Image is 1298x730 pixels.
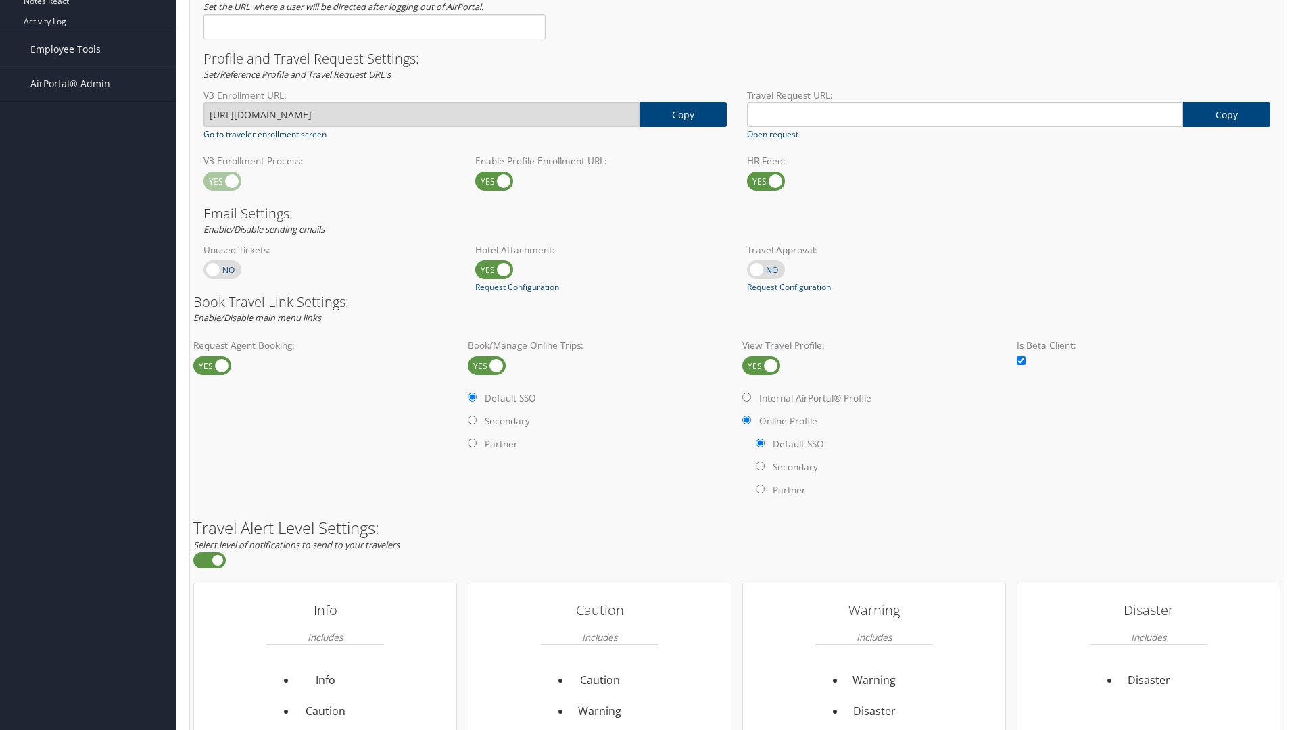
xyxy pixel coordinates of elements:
[773,483,806,497] label: Partner
[203,223,324,235] em: Enable/Disable sending emails
[1090,597,1207,624] h3: Disaster
[747,128,798,141] a: Open request
[582,624,617,650] em: Includes
[773,460,818,474] label: Secondary
[485,391,536,405] label: Default SSO
[30,67,110,101] span: AirPortal® Admin
[193,339,457,352] label: Request Agent Booking:
[857,624,892,650] em: Includes
[571,696,629,727] li: Warning
[475,154,727,168] label: Enable Profile Enrollment URL:
[203,128,327,141] a: Go to traveler enrollment screen
[485,437,518,451] label: Partner
[296,696,355,727] li: Caution
[296,665,355,696] li: Info
[193,312,321,324] em: Enable/Disable main menu links
[747,243,999,257] label: Travel Approval:
[1131,624,1166,650] em: Includes
[30,32,101,66] span: Employee Tools
[203,1,483,13] em: Set the URL where a user will be directed after logging out of AirPortal.
[203,207,1270,220] h3: Email Settings:
[203,68,391,80] em: Set/Reference Profile and Travel Request URL's
[203,89,727,102] label: V3 Enrollment URL:
[759,414,817,428] label: Online Profile
[1017,339,1280,352] label: Is Beta Client:
[773,437,824,451] label: Default SSO
[193,520,1280,536] h2: Travel Alert Level Settings:
[203,154,455,168] label: V3 Enrollment Process:
[266,597,384,624] h3: Info
[742,339,1006,352] label: View Travel Profile:
[747,281,831,293] a: Request Configuration
[193,295,1280,309] h3: Book Travel Link Settings:
[1183,102,1270,127] a: copy
[747,154,999,168] label: HR Feed:
[541,597,658,624] h3: Caution
[845,665,904,696] li: Warning
[759,391,871,405] label: Internal AirPortal® Profile
[1120,665,1178,696] li: Disaster
[485,414,530,428] label: Secondary
[475,281,559,293] a: Request Configuration
[640,102,727,127] a: copy
[571,665,629,696] li: Caution
[203,243,455,257] label: Unused Tickets:
[203,52,1270,66] h3: Profile and Travel Request Settings:
[815,597,933,624] h3: Warning
[747,89,1270,102] label: Travel Request URL:
[845,696,904,727] li: Disaster
[475,243,727,257] label: Hotel Attachment:
[308,624,343,650] em: Includes
[468,339,731,352] label: Book/Manage Online Trips:
[193,539,400,551] em: Select level of notifications to send to your travelers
